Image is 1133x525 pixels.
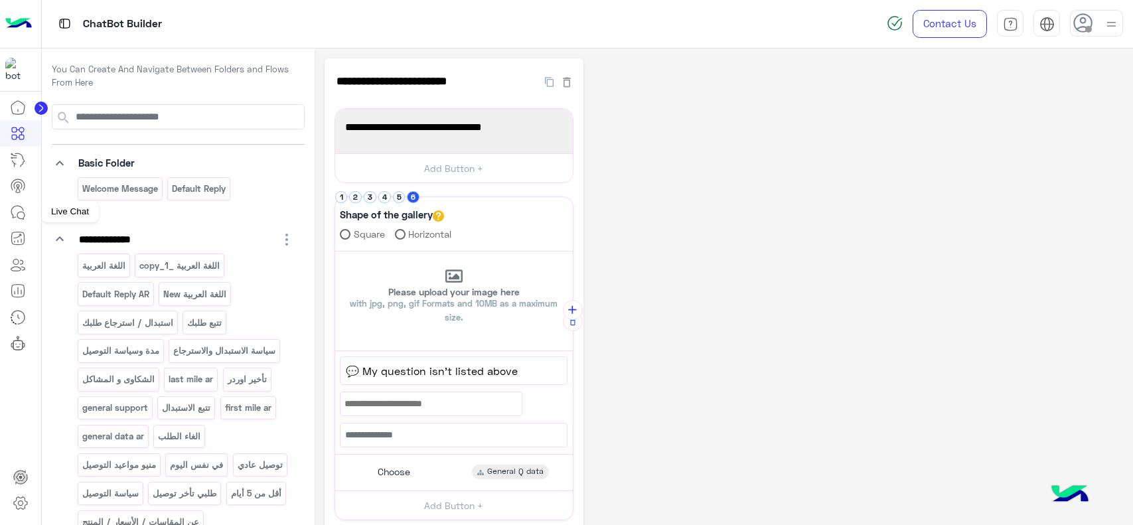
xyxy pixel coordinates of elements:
[56,15,73,32] img: tab
[340,227,385,241] label: Square
[472,465,549,479] div: General Q data
[152,486,218,501] p: طلبي تأخر توصيل
[340,207,443,222] label: Shape of the gallery
[81,258,126,273] p: اللغة العربية
[1047,472,1093,518] img: hulul-logo.png
[335,490,573,520] button: Add Button +
[81,287,150,302] p: Default Reply AR
[407,191,419,204] button: 6
[1003,17,1018,32] img: tab
[393,191,406,204] button: 5
[81,372,155,387] p: الشكاوى و المشاكل
[563,311,583,331] button: Delete Gallery Card
[81,181,159,196] p: Welcome Message
[81,429,145,444] p: general data ar
[226,372,267,387] p: تأخير اوردر
[563,300,583,320] button: add
[566,303,579,317] i: add
[5,58,29,82] img: 317874714732967
[52,155,68,171] i: keyboard_arrow_down
[81,315,174,331] p: استبدال / استرجاع طلبك
[169,457,224,473] p: في نفس اليوم
[378,466,410,478] span: Choose
[81,457,157,473] p: منيو مواعيد التوصيل
[83,15,162,33] p: ChatBot Builder
[5,10,32,38] img: Logo
[346,362,562,380] span: 💬 My question isn’t listed above
[161,400,212,415] p: تتبع الاستبدال
[168,372,214,387] p: last mile ar
[139,258,221,273] p: اللغة العربية _copy_1
[364,191,376,204] button: 3
[224,400,272,415] p: first mile ar
[913,10,987,38] a: Contact Us
[52,231,68,247] i: keyboard_arrow_down
[171,181,227,196] p: Default reply
[335,191,348,204] button: 1
[236,457,283,473] p: توصيل عادي
[78,157,135,169] span: Basic Folder
[349,191,362,204] button: 2
[887,15,903,31] img: spinner
[538,74,560,89] button: Duplicate Flow
[345,119,563,136] span: 💬 Select the issue you're facing:
[335,287,573,325] p: Please upload your image here
[378,191,391,204] button: 4
[1103,16,1120,33] img: profile
[350,298,558,323] span: with jpg, png, gif Formats and 10MB as a maximum size.
[187,315,223,331] p: تتبع طلبك
[81,486,139,501] p: سياسة التوصيل
[81,400,149,415] p: general support
[157,429,202,444] p: الغاء الطلب
[997,10,1023,38] a: tab
[41,201,99,222] div: Live Chat
[52,63,305,89] p: You Can Create And Navigate Between Folders and Flows From Here
[395,227,452,241] label: Horizontal
[560,74,573,89] button: Delete Flow
[335,153,573,183] button: Add Button +
[173,343,277,358] p: سياسة الاستبدال والاسترجاع
[1039,17,1055,32] img: tab
[163,287,228,302] p: اللغة العربية New
[81,343,160,358] p: مدة وسياسة التوصيل
[230,486,282,501] p: أقل من 5 أيام
[487,466,544,478] span: General Q data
